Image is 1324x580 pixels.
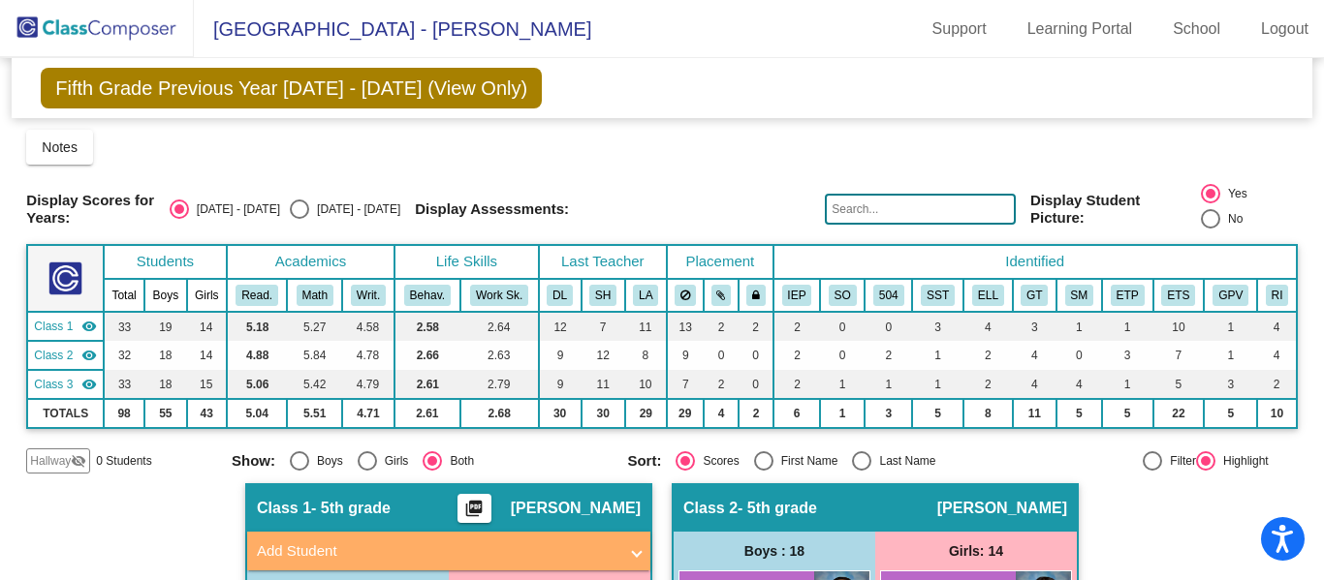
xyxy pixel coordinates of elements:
td: 2.66 [394,341,460,370]
button: DL [547,285,573,306]
td: 5 [1102,399,1153,428]
div: Yes [1220,185,1247,202]
mat-icon: visibility [81,377,97,392]
td: 5.42 [287,370,342,399]
span: - 5th grade [311,499,391,518]
div: Filter [1162,452,1196,470]
th: Students [104,245,227,279]
td: 6 [773,399,820,428]
span: 0 Students [96,452,151,470]
button: IEP [782,285,812,306]
td: 4 [1056,370,1102,399]
td: 2.63 [460,341,539,370]
mat-radio-group: Select an option [1201,184,1298,234]
mat-radio-group: Select an option [170,199,400,219]
a: Logout [1245,14,1324,45]
td: 7 [582,312,625,341]
div: Highlight [1215,452,1269,470]
td: 1 [912,370,963,399]
mat-icon: visibility_off [71,453,86,469]
th: Reading Intervention [1257,279,1296,312]
td: 13 [667,312,704,341]
a: Learning Portal [1012,14,1149,45]
td: 5.27 [287,312,342,341]
td: 2 [1257,370,1296,399]
button: Print Students Details [457,494,491,523]
div: Last Name [871,452,935,470]
button: GPV [1213,285,1248,306]
th: Placement [667,245,773,279]
td: 10 [625,370,667,399]
td: 9 [667,341,704,370]
td: 19 [144,312,187,341]
span: [PERSON_NAME] [511,499,641,518]
a: School [1157,14,1236,45]
td: 7 [667,370,704,399]
td: Kathryn Selsor - 5th grade [27,312,104,341]
div: Boys [309,452,343,470]
td: 0 [739,370,773,399]
td: 29 [625,399,667,428]
span: Hallway [30,452,71,470]
td: 5.51 [287,399,342,428]
td: 2.64 [460,312,539,341]
div: [DATE] - [DATE] [189,200,280,218]
span: [GEOGRAPHIC_DATA] - [PERSON_NAME] [194,14,591,45]
th: 504 Plan [865,279,912,312]
td: 0 [1056,341,1102,370]
span: Class 3 [34,376,73,393]
td: 18 [144,341,187,370]
th: Keep with teacher [739,279,773,312]
td: 7 [1153,341,1205,370]
th: Staff Member [1056,279,1102,312]
td: Robert Hajek - 5th grade [27,341,104,370]
th: Girls [187,279,227,312]
span: Fifth Grade Previous Year [DATE] - [DATE] (View Only) [41,68,542,108]
td: 3 [1102,341,1153,370]
span: - 5th grade [738,499,817,518]
div: First Name [773,452,838,470]
div: No [1220,210,1243,228]
td: 1 [820,399,865,428]
td: 4 [1257,312,1296,341]
th: Keep with students [704,279,740,312]
td: 2.68 [460,399,539,428]
mat-expansion-panel-header: Add Student [247,532,650,570]
div: Boys : 18 [674,532,875,570]
div: [DATE] - [DATE] [309,200,400,218]
td: 2.61 [394,399,460,428]
td: 4 [963,312,1013,341]
td: 2 [739,399,773,428]
span: Display Scores for Years: [26,192,155,227]
th: Total [104,279,144,312]
td: 5 [912,399,963,428]
td: 4 [1013,370,1056,399]
th: Individualized Education Plan [773,279,820,312]
mat-icon: visibility [81,319,97,334]
button: LA [633,285,658,306]
td: 5.04 [227,399,288,428]
div: Both [442,452,474,470]
td: 15 [187,370,227,399]
td: 2.58 [394,312,460,341]
td: 1 [912,341,963,370]
td: 9 [539,370,582,399]
th: Gifted and Talented [1013,279,1056,312]
td: 30 [539,399,582,428]
span: Class 1 [34,318,73,335]
td: 1 [1102,370,1153,399]
td: 0 [820,341,865,370]
td: 5 [1056,399,1102,428]
th: Sandra Hong [582,279,625,312]
td: 4 [1013,341,1056,370]
input: Search... [825,194,1016,225]
td: 8 [963,399,1013,428]
span: Display Assessments: [415,200,569,218]
td: 12 [539,312,582,341]
td: 3 [1204,370,1257,399]
span: Notes [42,139,78,155]
td: 2 [773,312,820,341]
td: 43 [187,399,227,428]
td: 1 [820,370,865,399]
th: Boys [144,279,187,312]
